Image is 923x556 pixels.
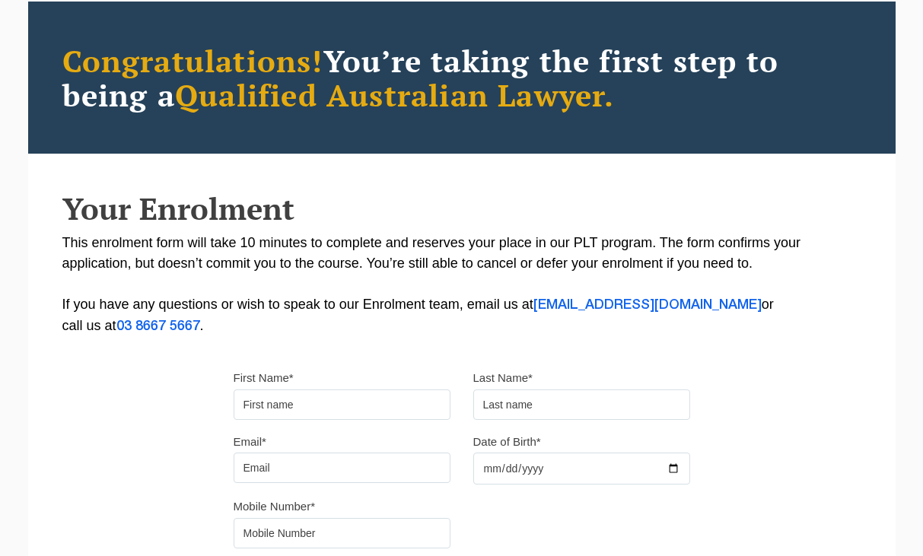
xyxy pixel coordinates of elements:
[234,499,316,514] label: Mobile Number*
[62,233,861,337] p: This enrolment form will take 10 minutes to complete and reserves your place in our PLT program. ...
[234,453,450,483] input: Email
[234,518,450,548] input: Mobile Number
[473,370,533,386] label: Last Name*
[62,43,861,112] h2: You’re taking the first step to being a
[62,192,861,225] h2: Your Enrolment
[116,320,200,332] a: 03 8667 5667
[533,299,762,311] a: [EMAIL_ADDRESS][DOMAIN_NAME]
[473,434,541,450] label: Date of Birth*
[234,389,450,420] input: First name
[234,370,294,386] label: First Name*
[175,75,615,115] span: Qualified Australian Lawyer.
[473,389,690,420] input: Last name
[234,434,266,450] label: Email*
